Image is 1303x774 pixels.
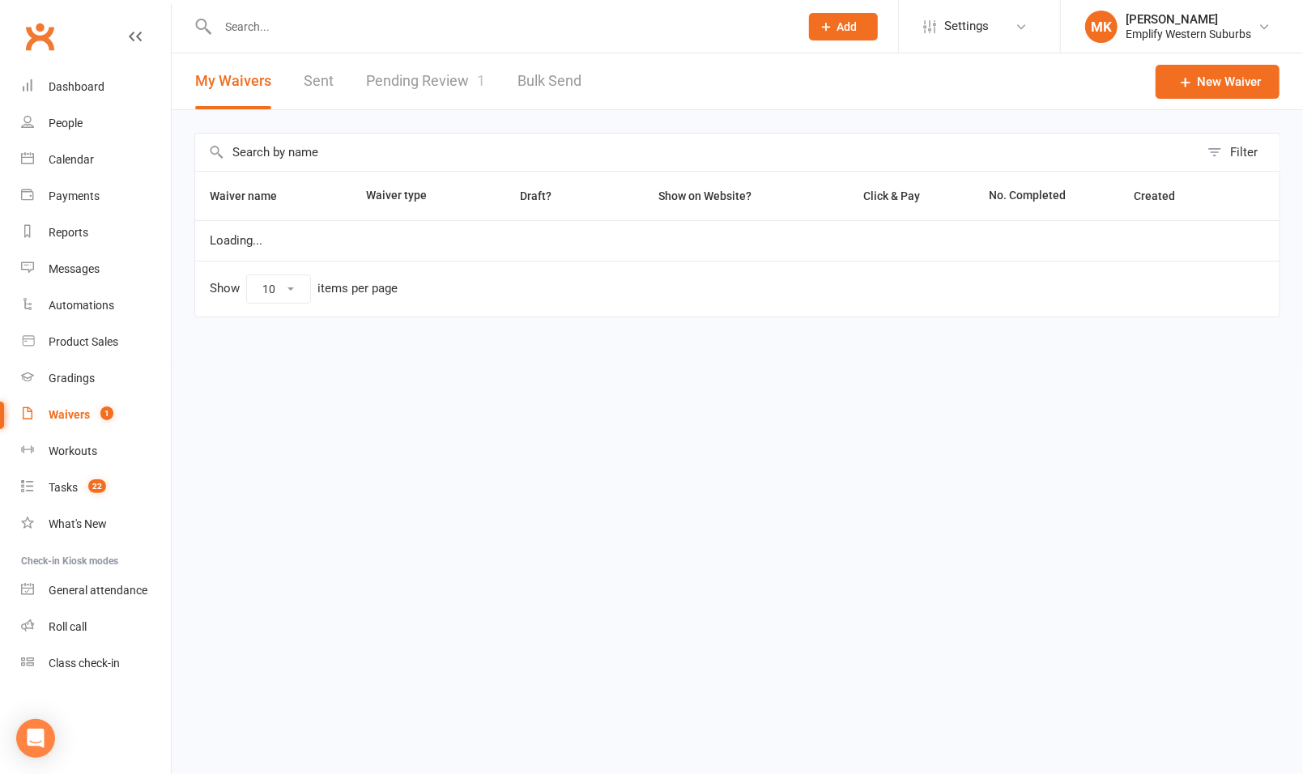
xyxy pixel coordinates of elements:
a: General attendance kiosk mode [21,572,171,609]
div: Payments [49,189,100,202]
button: Show on Website? [644,186,769,206]
span: Created [1134,189,1193,202]
input: Search by name [195,134,1199,171]
a: Reports [21,215,171,251]
a: Product Sales [21,324,171,360]
a: What's New [21,506,171,542]
a: Bulk Send [517,53,581,109]
a: Sent [304,53,334,109]
a: Payments [21,178,171,215]
a: Waivers 1 [21,397,171,433]
span: Click & Pay [863,189,920,202]
div: [PERSON_NAME] [1126,12,1251,27]
a: Messages [21,251,171,287]
a: Class kiosk mode [21,645,171,682]
div: People [49,117,83,130]
div: What's New [49,517,107,530]
div: Calendar [49,153,94,166]
div: Product Sales [49,335,118,348]
a: Roll call [21,609,171,645]
button: My Waivers [195,53,271,109]
a: Gradings [21,360,171,397]
div: Dashboard [49,80,104,93]
span: Settings [944,8,989,45]
div: Emplify Western Suburbs [1126,27,1251,41]
div: Filter [1230,142,1258,162]
button: Click & Pay [849,186,938,206]
a: People [21,105,171,142]
input: Search... [213,15,788,38]
a: Clubworx [19,16,60,57]
a: Dashboard [21,69,171,105]
td: Loading... [195,220,1280,261]
span: 22 [88,479,106,493]
div: Messages [49,262,100,275]
button: Add [809,13,878,40]
button: Draft? [505,186,569,206]
a: New Waiver [1156,65,1280,99]
span: 1 [477,72,485,89]
span: Show on Website? [658,189,752,202]
div: items per page [317,282,398,296]
span: Add [837,20,858,33]
div: Gradings [49,372,95,385]
button: Filter [1199,134,1280,171]
a: Calendar [21,142,171,178]
a: Automations [21,287,171,324]
div: Roll call [49,620,87,633]
span: Draft? [520,189,551,202]
th: No. Completed [974,172,1119,220]
div: Automations [49,299,114,312]
a: Tasks 22 [21,470,171,506]
button: Created [1134,186,1193,206]
span: Waiver name [210,189,295,202]
div: Show [210,274,398,304]
div: Open Intercom Messenger [16,719,55,758]
span: 1 [100,406,113,420]
div: Workouts [49,444,97,457]
div: Class check-in [49,657,120,670]
button: Waiver name [210,186,295,206]
th: Waiver type [351,172,475,220]
div: MK [1085,11,1118,43]
a: Pending Review1 [366,53,485,109]
div: Tasks [49,481,78,494]
div: Reports [49,226,88,239]
div: Waivers [49,408,90,421]
div: General attendance [49,584,147,597]
a: Workouts [21,433,171,470]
